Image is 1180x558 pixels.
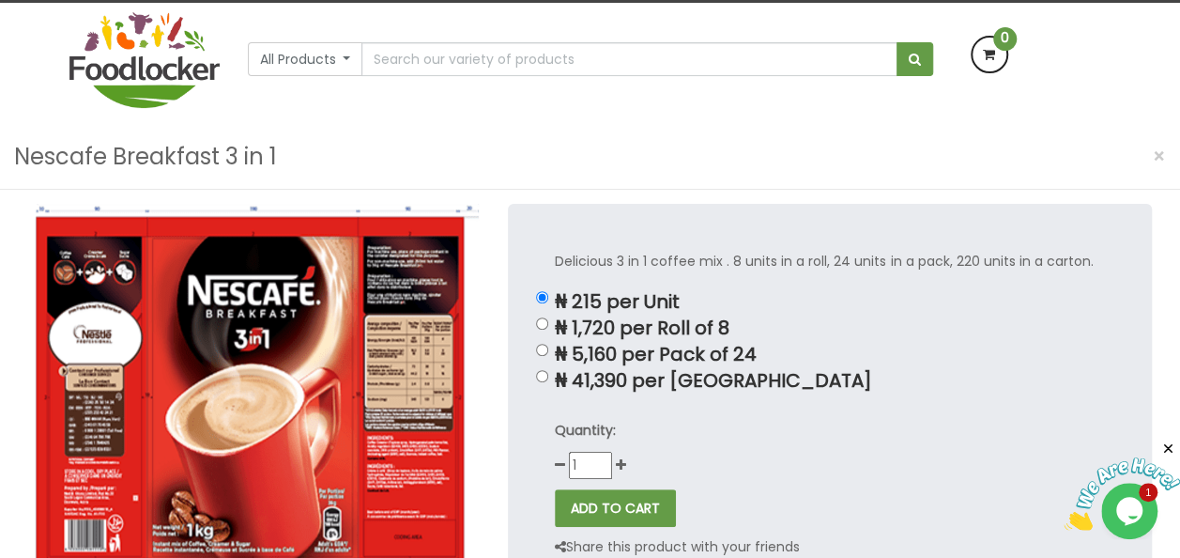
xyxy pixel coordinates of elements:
input: ₦ 41,390 per [GEOGRAPHIC_DATA] [536,370,548,382]
input: ₦ 1,720 per Roll of 8 [536,318,548,330]
p: ₦ 41,390 per [GEOGRAPHIC_DATA] [555,370,1105,392]
input: ₦ 215 per Unit [536,291,548,303]
strong: Quantity: [555,421,616,440]
img: FoodLocker [69,12,220,108]
span: × [1153,143,1166,170]
p: ₦ 5,160 per Pack of 24 [555,344,1105,365]
p: Delicious 3 in 1 coffee mix . 8 units in a roll, 24 units in a pack, 220 units in a carton. [555,251,1105,272]
input: ₦ 5,160 per Pack of 24 [536,344,548,356]
p: Share this product with your friends [555,536,800,558]
span: 0 [993,27,1017,51]
h3: Nescafe Breakfast 3 in 1 [14,139,277,175]
button: ADD TO CART [555,489,676,527]
button: All Products [248,42,363,76]
button: Close [1143,137,1175,176]
iframe: chat widget [1064,441,1180,530]
input: Search our variety of products [361,42,896,76]
p: ₦ 1,720 per Roll of 8 [555,318,1105,339]
p: ₦ 215 per Unit [555,291,1105,313]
